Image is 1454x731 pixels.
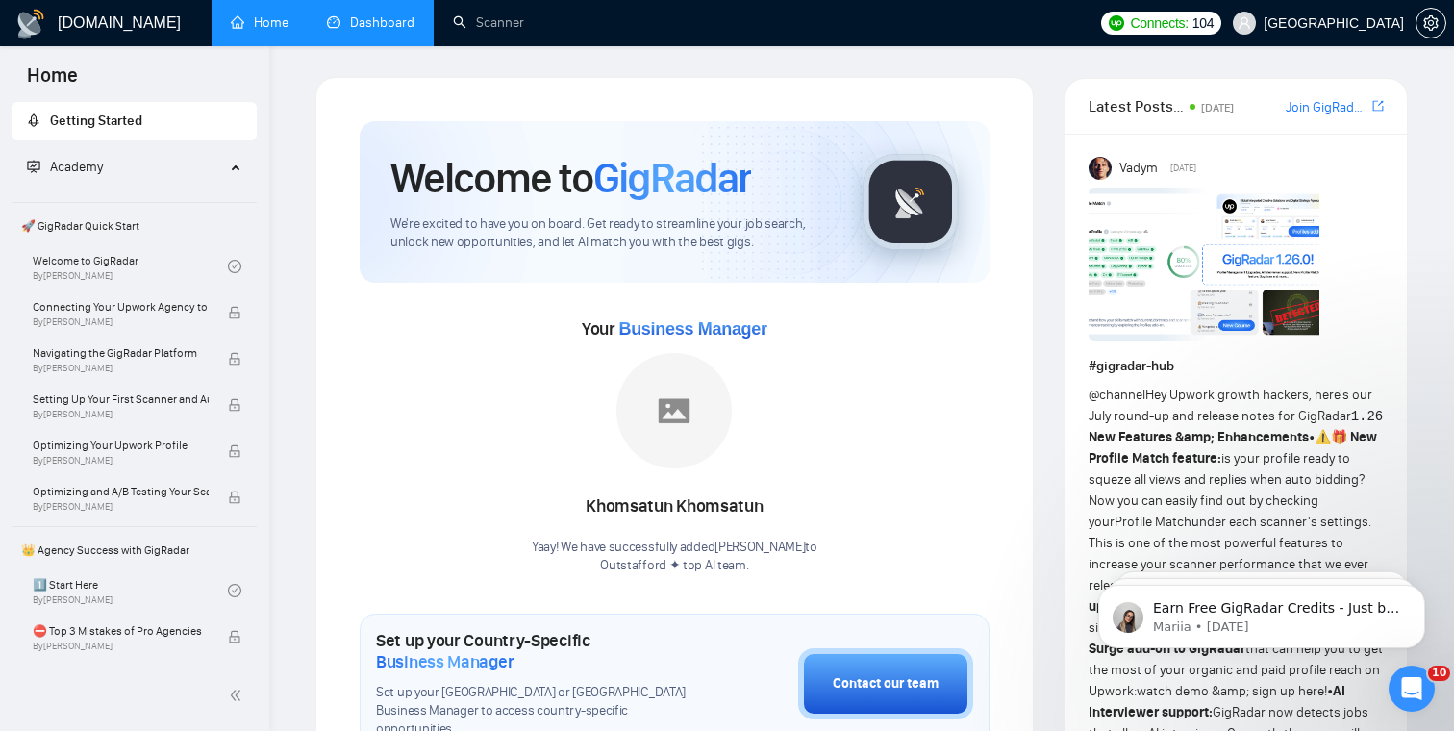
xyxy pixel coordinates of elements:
[27,160,40,173] span: fund-projection-screen
[582,318,767,340] span: Your
[27,113,40,127] span: rocket
[33,343,209,363] span: Navigating the GigRadar Platform
[1115,514,1191,530] a: Profile Match
[1416,15,1446,31] a: setting
[228,260,241,273] span: check-circle
[33,482,209,501] span: Optimizing and A/B Testing Your Scanner for Better Results
[33,245,228,288] a: Welcome to GigRadarBy[PERSON_NAME]
[12,102,257,140] li: Getting Started
[1089,387,1145,403] span: @channel
[798,648,973,719] button: Contact our team
[532,557,817,575] p: Outstafford ✦ top AI team .
[27,159,103,175] span: Academy
[1416,8,1446,38] button: setting
[33,569,228,612] a: 1️⃣ Start HereBy[PERSON_NAME]
[1109,15,1124,31] img: upwork-logo.png
[1170,160,1196,177] span: [DATE]
[1119,158,1158,179] span: Vadym
[1315,429,1331,445] span: ⚠️
[13,531,255,569] span: 👑 Agency Success with GigRadar
[50,113,142,129] span: Getting Started
[1331,429,1347,445] span: 🎁
[228,491,241,504] span: lock
[1089,356,1384,377] h1: # gigradar-hub
[1428,666,1450,681] span: 10
[532,491,817,523] div: Khomsatun Khomsatun
[33,409,209,420] span: By [PERSON_NAME]
[228,352,241,365] span: lock
[532,539,817,575] div: Yaay! We have successfully added [PERSON_NAME] to
[1089,429,1309,445] strong: New Features &amp; Enhancements
[231,14,288,31] a: homeHome
[1286,97,1368,118] a: Join GigRadar Slack Community
[453,14,524,31] a: searchScanner
[229,686,248,705] span: double-left
[1372,97,1384,115] a: export
[616,353,732,468] img: placeholder.png
[33,316,209,328] span: By [PERSON_NAME]
[376,630,702,672] h1: Set up your Country-Specific
[327,14,414,31] a: dashboardDashboard
[1389,666,1435,712] iframe: Intercom live chat
[593,152,751,204] span: GigRadar
[863,154,959,250] img: gigradar-logo.png
[1130,13,1188,34] span: Connects:
[33,363,209,374] span: By [PERSON_NAME]
[33,455,209,466] span: By [PERSON_NAME]
[833,673,939,694] div: Contact our team
[1137,683,1327,699] a: watch demo &amp; sign up here!
[33,390,209,409] span: Setting Up Your First Scanner and Auto-Bidder
[33,501,209,513] span: By [PERSON_NAME]
[228,398,241,412] span: lock
[1238,16,1251,30] span: user
[33,641,209,652] span: By [PERSON_NAME]
[1089,157,1112,180] img: Vadym
[1372,98,1384,113] span: export
[228,306,241,319] span: lock
[33,621,209,641] span: ⛔ Top 3 Mistakes of Pro Agencies
[1416,15,1445,31] span: setting
[1089,94,1184,118] span: Latest Posts from the GigRadar Community
[12,62,93,102] span: Home
[1351,409,1384,424] code: 1.26
[1089,188,1319,341] img: F09AC4U7ATU-image.png
[33,297,209,316] span: Connecting Your Upwork Agency to GigRadar
[390,215,832,252] span: We're excited to have you on board. Get ready to streamline your job search, unlock new opportuni...
[15,9,46,39] img: logo
[228,630,241,643] span: lock
[1192,13,1214,34] span: 104
[376,651,514,672] span: Business Manager
[618,319,766,339] span: Business Manager
[390,152,751,204] h1: Welcome to
[33,436,209,455] span: Optimizing Your Upwork Profile
[50,159,103,175] span: Academy
[228,444,241,458] span: lock
[1069,544,1454,679] iframe: Intercom notifications message
[228,584,241,597] span: check-circle
[13,207,255,245] span: 🚀 GigRadar Quick Start
[1201,101,1234,114] span: [DATE]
